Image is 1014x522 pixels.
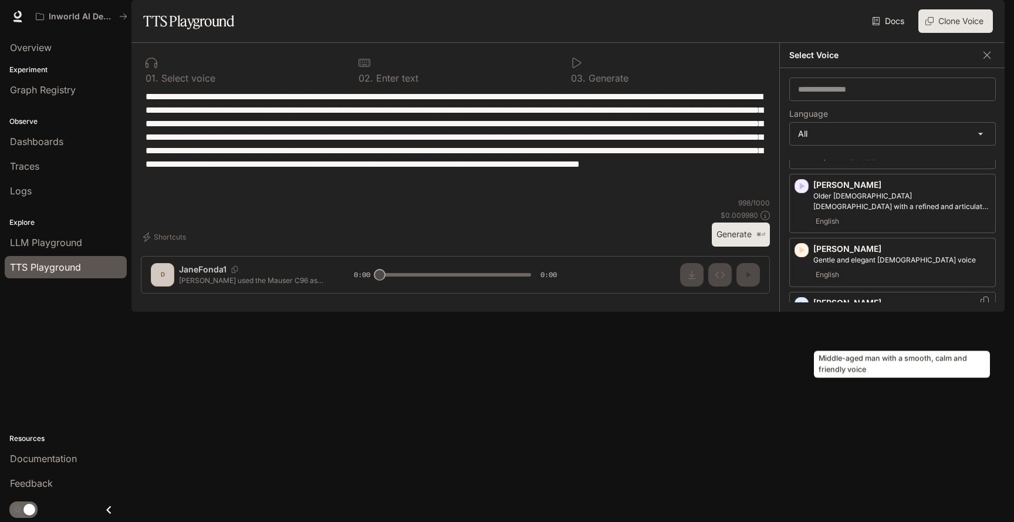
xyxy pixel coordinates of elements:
p: Generate [586,73,628,83]
p: Inworld AI Demos [49,12,114,22]
p: Gentle and elegant female voice [813,255,991,265]
p: Select voice [158,73,215,83]
p: Older British male with a refined and articulate voice [813,191,991,212]
p: 0 2 . [359,73,373,83]
span: English [813,268,841,282]
p: ⌘⏎ [756,231,765,238]
span: English [813,214,841,228]
div: All [790,123,995,145]
p: 0 1 . [146,73,158,83]
p: [PERSON_NAME] [813,297,991,309]
p: Language [789,110,828,118]
h1: TTS Playground [143,9,234,33]
p: [PERSON_NAME] [813,243,991,255]
p: 0 3 . [571,73,586,83]
div: Middle-aged man with a smooth, calm and friendly voice [814,351,990,378]
button: Clone Voice [918,9,993,33]
button: Generate⌘⏎ [712,223,770,247]
a: Docs [870,9,909,33]
button: Shortcuts [141,228,191,247]
p: Enter text [373,73,418,83]
button: All workspaces [31,5,133,28]
button: Copy Voice ID [979,297,991,306]
p: [PERSON_NAME] [813,179,991,191]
